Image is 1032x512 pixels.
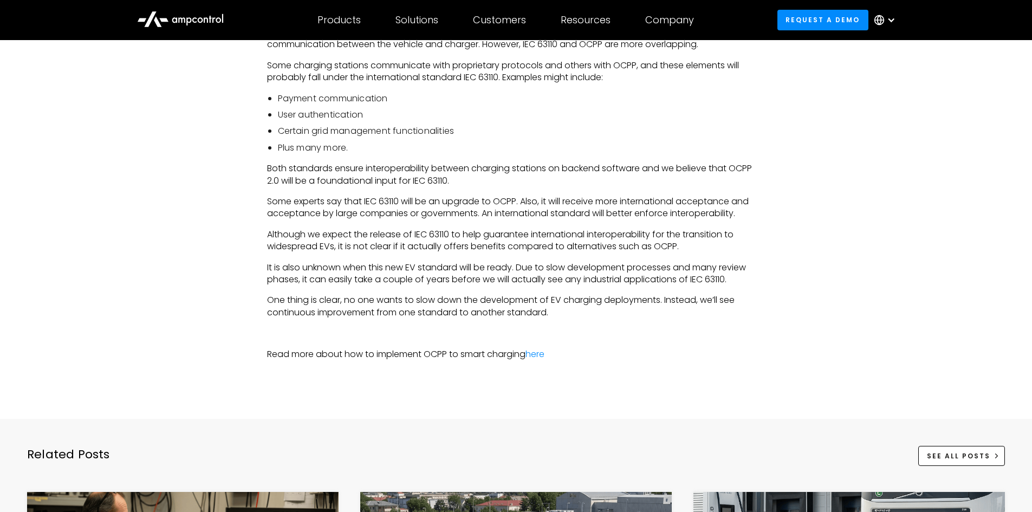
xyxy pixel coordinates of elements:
[561,14,611,26] div: Resources
[267,229,765,253] p: Although we expect the release of IEC 63110 to help guarantee international interoperability for ...
[395,14,438,26] div: Solutions
[27,446,110,479] div: Related Posts
[473,14,526,26] div: Customers
[267,196,765,220] p: Some experts say that IEC 63110 will be an upgrade to OCPP. Also, it will receive more internatio...
[267,294,765,319] p: One thing is clear, no one wants to slow down the development of EV charging deployments. Instead...
[317,14,361,26] div: Products
[267,348,765,360] p: Read more about how to implement OCPP to smart charging
[645,14,694,26] div: Company
[918,446,1005,466] a: See All Posts
[525,348,544,360] a: here
[278,125,765,137] li: Certain grid management functionalities
[267,262,765,286] p: It is also unknown when this new EV standard will be ready. Due to slow development processes and...
[267,327,765,339] p: ‍
[278,93,765,105] li: Payment communication
[267,163,765,187] p: Both standards ensure interoperability between charging stations on backend software and we belie...
[267,60,765,84] p: Some charging stations communicate with proprietary protocols and others with OCPP, and these ele...
[927,451,990,461] div: See All Posts
[278,142,765,154] li: Plus many more.
[777,10,868,30] a: Request a demo
[278,109,765,121] li: User authentication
